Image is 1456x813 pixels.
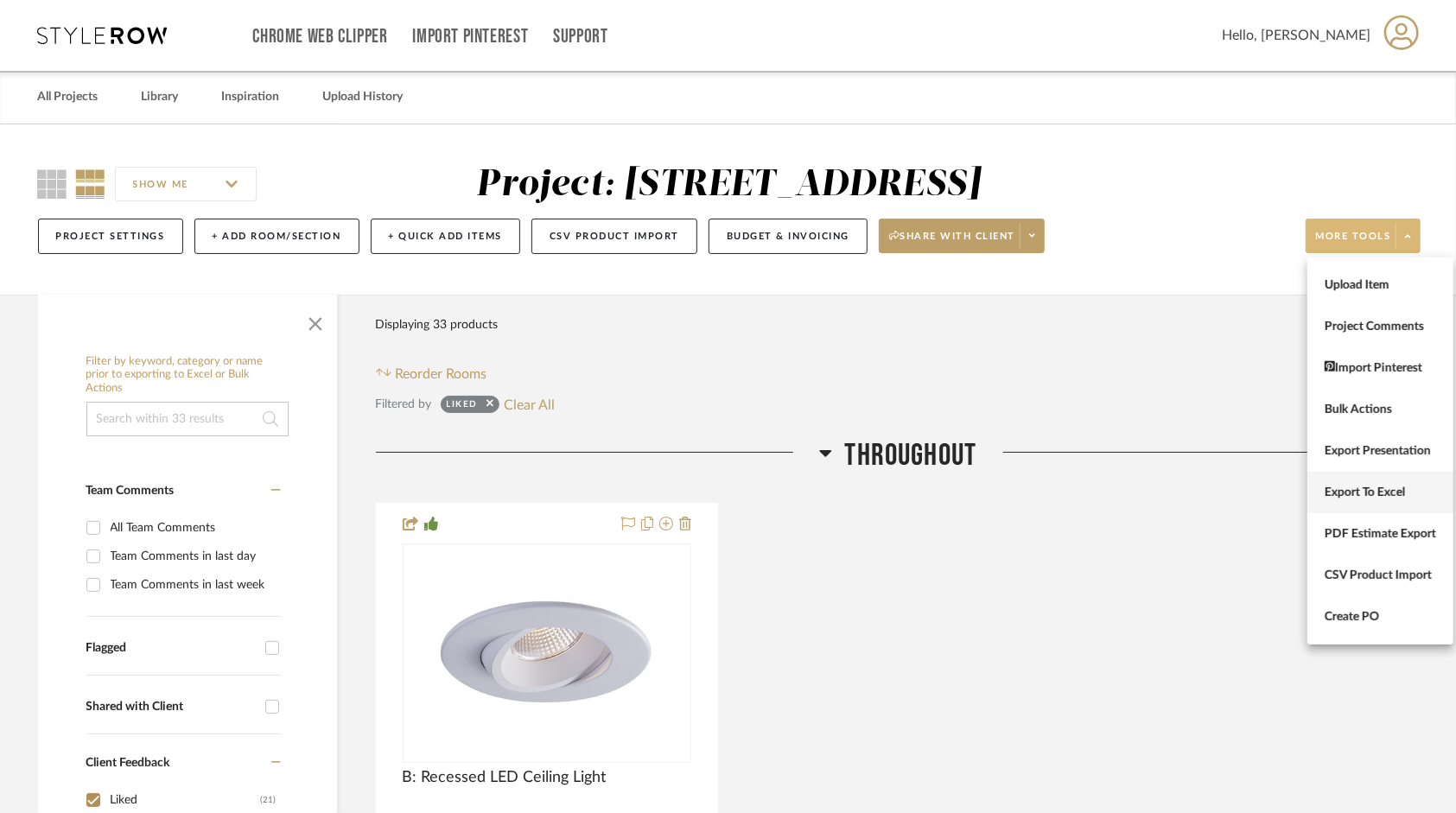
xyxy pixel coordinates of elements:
span: Import Pinterest [1325,361,1436,376]
span: Create PO [1325,610,1436,625]
span: Export To Excel [1325,486,1436,500]
span: Bulk Actions [1325,403,1436,417]
span: PDF Estimate Export [1325,527,1436,542]
span: Export Presentation [1325,444,1436,459]
span: Upload Item [1325,278,1436,293]
span: CSV Product Import [1325,568,1436,583]
span: Project Comments [1325,320,1436,334]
